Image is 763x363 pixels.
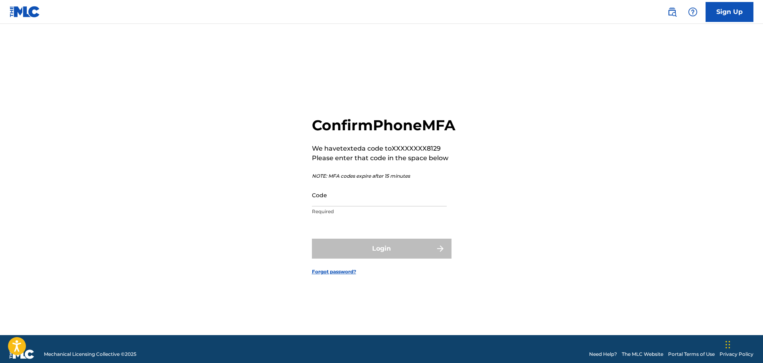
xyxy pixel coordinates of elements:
[312,208,447,215] p: Required
[685,4,701,20] div: Help
[723,325,763,363] iframe: Chat Widget
[10,6,40,18] img: MLC Logo
[312,144,455,153] p: We have texted a code to XXXXXXXX8129
[312,153,455,163] p: Please enter that code in the space below
[312,116,455,134] h2: Confirm Phone MFA
[720,351,753,358] a: Privacy Policy
[664,4,680,20] a: Public Search
[622,351,663,358] a: The MLC Website
[726,333,730,357] div: Drag
[312,268,356,275] a: Forgot password?
[589,351,617,358] a: Need Help?
[667,7,677,17] img: search
[688,7,698,17] img: help
[10,349,34,359] img: logo
[44,351,136,358] span: Mechanical Licensing Collective © 2025
[706,2,753,22] a: Sign Up
[668,351,715,358] a: Portal Terms of Use
[312,173,455,180] p: NOTE: MFA codes expire after 15 minutes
